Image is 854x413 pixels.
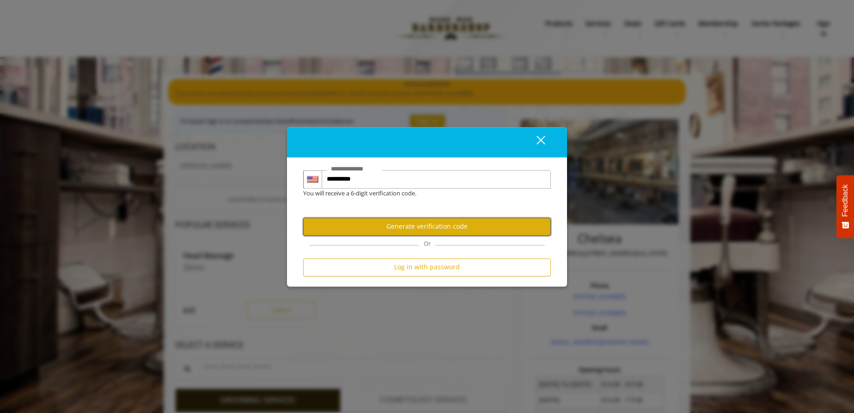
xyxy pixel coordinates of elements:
button: Generate verification code [303,218,551,236]
span: Feedback [841,184,849,217]
button: close dialog [519,133,551,152]
button: Feedback - Show survey [836,175,854,238]
span: Or [419,239,435,248]
button: Log in with password [303,258,551,276]
div: You will receive a 6-digit verification code. [296,188,544,198]
div: close dialog [526,135,544,149]
div: Country [303,170,322,188]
